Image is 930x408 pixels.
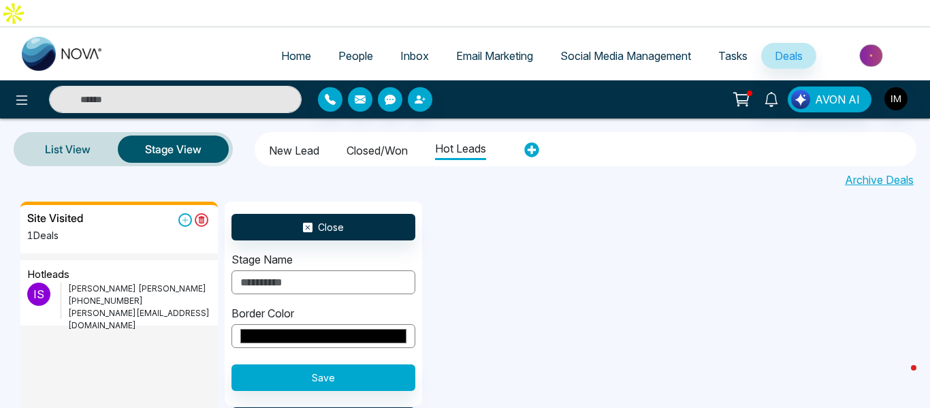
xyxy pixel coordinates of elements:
span: Home [281,49,311,63]
p: [PHONE_NUMBER] [68,295,211,307]
h5: Site Visited [27,212,83,225]
span: People [338,49,373,63]
button: Stage View [118,136,229,163]
label: Border Color [231,305,294,321]
img: Market-place.gif [823,40,922,71]
button: AVON AI [788,87,871,112]
iframe: Intercom live chat [884,362,916,394]
span: AVON AI [815,91,860,108]
p: [PERSON_NAME] [PERSON_NAME] [68,283,211,295]
label: Stage Name [231,251,293,268]
p: I S [27,283,50,306]
a: Archive Deals [845,172,914,188]
p: Hotleads [27,267,69,283]
a: Deals [761,43,816,69]
a: Email Marketing [443,43,547,69]
span: Tasks [718,49,748,63]
a: Home [268,43,325,69]
img: User Avatar [884,87,908,110]
button: Close [231,214,415,240]
li: Hot leads [435,135,486,160]
span: Social Media Management [560,49,691,63]
a: List View [18,133,118,166]
a: People [325,43,387,69]
p: [PERSON_NAME][EMAIL_ADDRESS][DOMAIN_NAME] [68,307,211,332]
span: Email Marketing [456,49,533,63]
img: Nova CRM Logo [22,37,103,71]
a: Social Media Management [547,43,705,69]
button: Save [231,364,415,391]
a: Inbox [387,43,443,69]
span: Deals [775,49,803,63]
a: Tasks [705,43,761,69]
img: Lead Flow [791,90,810,109]
li: Closed/won [347,137,408,160]
span: Inbox [400,49,429,63]
p: 1 Deals [27,228,83,242]
li: New Lead [269,137,319,160]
